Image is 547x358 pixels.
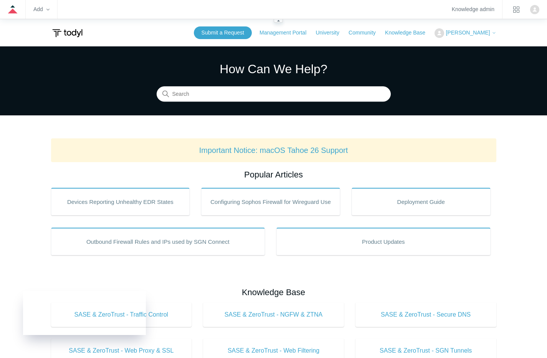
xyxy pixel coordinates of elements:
[435,28,496,38] button: [PERSON_NAME]
[367,310,485,319] span: SASE & ZeroTrust - Secure DNS
[355,302,496,327] a: SASE & ZeroTrust - Secure DNS
[276,228,491,255] a: Product Updates
[452,7,494,11] a: Knowledge admin
[157,87,391,102] input: Search
[530,5,539,14] img: user avatar
[194,26,252,39] a: Submit a Request
[203,302,344,327] a: SASE & ZeroTrust - NGFW & ZTNA
[349,29,383,37] a: Community
[201,188,340,215] a: Configuring Sophos Firewall for Wireguard Use
[352,188,491,215] a: Deployment Guide
[259,29,314,37] a: Management Portal
[51,26,84,40] img: Todyl Support Center Help Center home page
[530,5,539,14] zd-hc-trigger: Click your profile icon to open the profile menu
[316,29,347,37] a: University
[446,30,490,36] span: [PERSON_NAME]
[51,168,496,181] h2: Popular Articles
[199,146,348,154] a: Important Notice: macOS Tahoe 26 Support
[51,188,190,215] a: Devices Reporting Unhealthy EDR States
[215,346,332,355] span: SASE & ZeroTrust - Web Filtering
[274,19,283,23] zd-hc-resizer: Guide navigation
[385,29,433,37] a: Knowledge Base
[51,286,496,299] h2: Knowledge Base
[23,291,146,335] iframe: Todyl Status
[215,310,332,319] span: SASE & ZeroTrust - NGFW & ZTNA
[63,346,180,355] span: SASE & ZeroTrust - Web Proxy & SSL
[367,346,485,355] span: SASE & ZeroTrust - SGN Tunnels
[157,60,391,78] h1: How Can We Help?
[51,228,265,255] a: Outbound Firewall Rules and IPs used by SGN Connect
[33,7,50,11] zd-hc-trigger: Add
